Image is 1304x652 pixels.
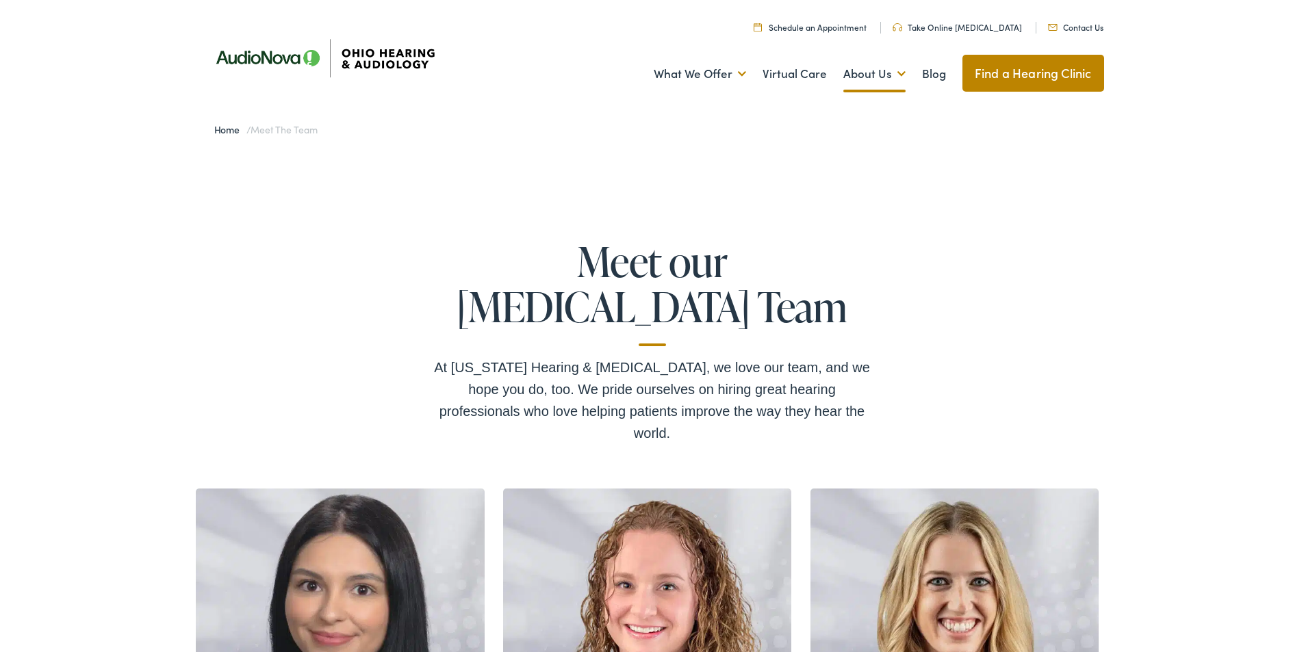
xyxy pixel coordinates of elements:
[754,23,762,31] img: Calendar Icon to schedule a hearing appointment in Cincinnati, OH
[251,122,317,136] span: Meet the Team
[922,49,946,99] a: Blog
[654,49,746,99] a: What We Offer
[893,21,1022,33] a: Take Online [MEDICAL_DATA]
[962,55,1104,92] a: Find a Hearing Clinic
[1048,21,1103,33] a: Contact Us
[843,49,906,99] a: About Us
[893,23,902,31] img: Headphones icone to schedule online hearing test in Cincinnati, OH
[433,356,871,444] div: At [US_STATE] Hearing & [MEDICAL_DATA], we love our team, and we hope you do, too. We pride ourse...
[214,122,246,136] a: Home
[433,239,871,346] h1: Meet our [MEDICAL_DATA] Team
[763,49,827,99] a: Virtual Care
[754,21,867,33] a: Schedule an Appointment
[1048,24,1058,31] img: Mail icon representing email contact with Ohio Hearing in Cincinnati, OH
[214,122,318,136] span: /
